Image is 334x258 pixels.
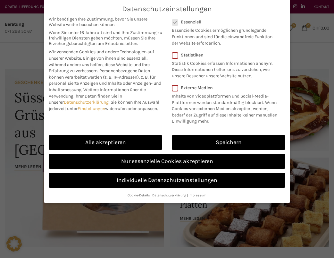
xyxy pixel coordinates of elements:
span: Wir verwenden Cookies und andere Technologien auf unserer Website. Einige von ihnen sind essenzie... [49,49,154,73]
a: Alle akzeptieren [49,135,162,150]
p: Essenzielle Cookies ermöglichen grundlegende Funktionen und sind für die einwandfreie Funktion de... [172,25,277,46]
a: Speichern [172,135,285,150]
span: Personenbezogene Daten können verarbeitet werden (z. B. IP-Adressen), z. B. für personalisierte A... [49,68,161,92]
p: Statistik Cookies erfassen Informationen anonym. Diese Informationen helfen uns zu verstehen, wie... [172,58,277,79]
span: Datenschutzeinstellungen [122,5,212,13]
label: Essenziell [172,19,277,25]
label: Statistiken [172,52,277,58]
span: Weitere Informationen über die Verwendung Ihrer Daten finden Sie in unserer . [49,87,146,105]
a: Nur essenzielle Cookies akzeptieren [49,154,285,169]
label: Externe Medien [172,85,281,90]
span: Wir benötigen Ihre Zustimmung, bevor Sie unsere Website weiter besuchen können. [49,16,162,27]
a: Datenschutzerklärung [64,99,109,105]
a: Cookie-Details [128,193,150,197]
a: Individuelle Datenschutzeinstellungen [49,173,285,188]
a: Einstellungen [78,106,105,111]
a: Impressum [188,193,206,197]
span: Sie können Ihre Auswahl jederzeit unter widerrufen oder anpassen. [49,99,159,111]
p: Inhalte von Videoplattformen und Social-Media-Plattformen werden standardmäßig blockiert. Wenn Co... [172,90,281,125]
span: Wenn Sie unter 16 Jahre alt sind und Ihre Zustimmung zu freiwilligen Diensten geben möchten, müss... [49,30,162,46]
a: Datenschutzerklärung [152,193,186,197]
